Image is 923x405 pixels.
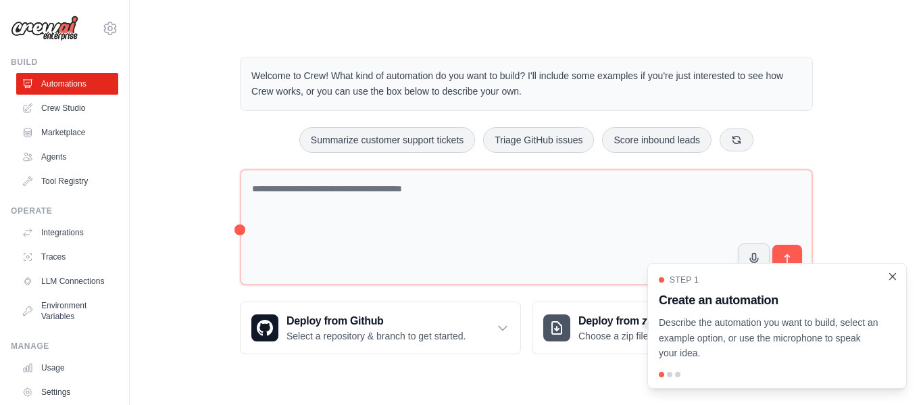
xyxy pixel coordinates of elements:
[16,73,118,95] a: Automations
[11,16,78,41] img: Logo
[16,146,118,168] a: Agents
[16,270,118,292] a: LLM Connections
[578,313,693,329] h3: Deploy from zip file
[16,381,118,403] a: Settings
[251,68,801,99] p: Welcome to Crew! What kind of automation do you want to build? I'll include some examples if you'...
[670,275,699,285] span: Step 1
[11,57,118,68] div: Build
[16,246,118,268] a: Traces
[299,127,475,153] button: Summarize customer support tickets
[286,329,466,343] p: Select a repository & branch to get started.
[11,341,118,352] div: Manage
[16,357,118,379] a: Usage
[578,329,693,343] p: Choose a zip file to upload.
[16,222,118,243] a: Integrations
[483,127,594,153] button: Triage GitHub issues
[887,271,898,282] button: Close walkthrough
[16,170,118,192] a: Tool Registry
[16,97,118,119] a: Crew Studio
[16,122,118,143] a: Marketplace
[659,315,879,361] p: Describe the automation you want to build, select an example option, or use the microphone to spe...
[11,206,118,216] div: Operate
[602,127,712,153] button: Score inbound leads
[16,295,118,327] a: Environment Variables
[855,340,923,405] iframe: Chat Widget
[286,313,466,329] h3: Deploy from Github
[659,291,879,310] h3: Create an automation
